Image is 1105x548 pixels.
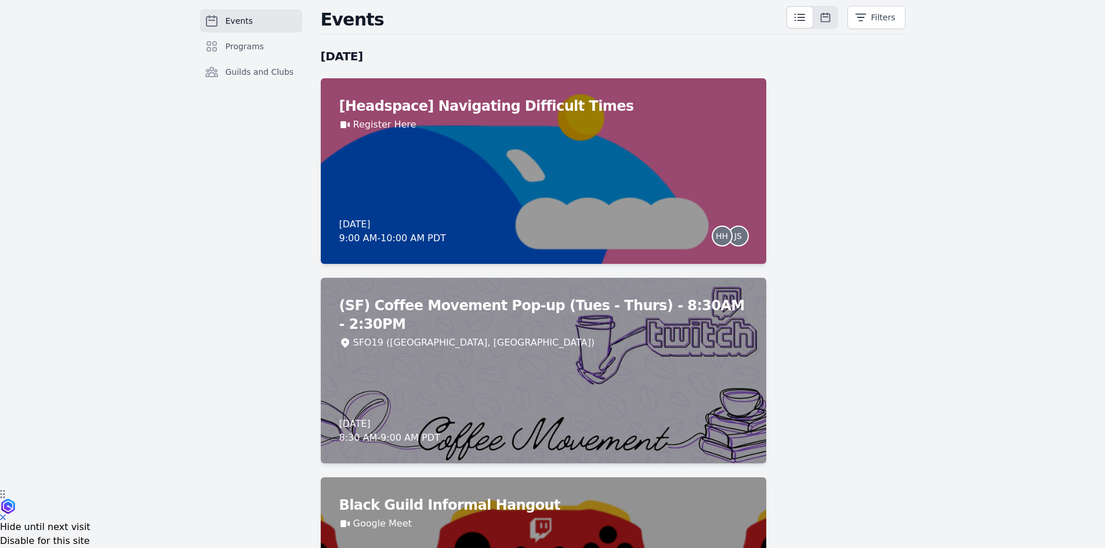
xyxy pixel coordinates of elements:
[339,496,748,514] h2: Black Guild Informal Hangout
[321,78,766,264] a: [Headspace] Navigating Difficult TimesRegister Here[DATE]9:00 AM-10:00 AM PDTHHJS
[716,232,728,240] span: HH
[321,278,766,463] a: (SF) Coffee Movement Pop-up (Tues - Thurs) - 8:30AM - 2:30PMSFO19 ([GEOGRAPHIC_DATA], [GEOGRAPHIC...
[353,517,412,531] a: Google Meet
[847,6,905,29] button: Filters
[321,48,766,64] h2: [DATE]
[226,15,253,27] span: Events
[339,296,748,333] h2: (SF) Coffee Movement Pop-up (Tues - Thurs) - 8:30AM - 2:30PM
[226,66,294,78] span: Guilds and Clubs
[353,336,595,350] div: SFO19 ([GEOGRAPHIC_DATA], [GEOGRAPHIC_DATA])
[200,35,302,58] a: Programs
[200,9,302,102] nav: Sidebar
[734,232,742,240] span: JS
[200,60,302,84] a: Guilds and Clubs
[353,118,416,132] a: Register Here
[339,417,440,445] div: [DATE] 8:30 AM - 9:00 AM PDT
[339,217,446,245] div: [DATE] 9:00 AM - 10:00 AM PDT
[339,97,748,115] h2: [Headspace] Navigating Difficult Times
[226,41,264,52] span: Programs
[321,9,786,30] h2: Events
[200,9,302,32] a: Events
